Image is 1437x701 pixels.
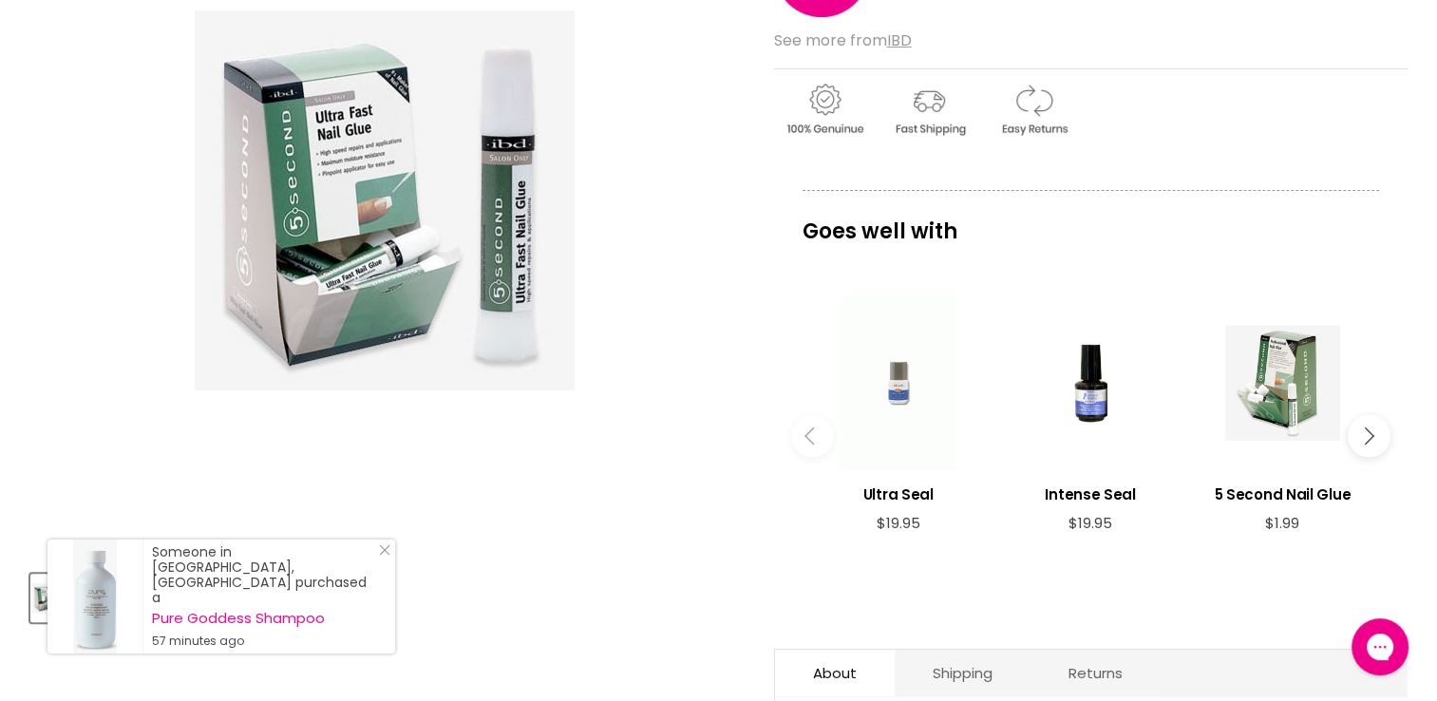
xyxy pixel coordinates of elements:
[371,544,390,563] a: Close Notification
[1342,612,1418,682] iframe: Gorgias live chat messenger
[379,544,390,556] svg: Close Icon
[1068,513,1112,533] span: $19.95
[1030,650,1161,696] a: Returns
[1004,469,1177,515] a: View product:Intense Seal
[30,574,64,622] button: 5 Second Ultra Fast Nail Glue
[803,190,1379,253] p: Goes well with
[47,540,142,654] a: Visit product page
[887,29,912,51] a: IBD
[1196,483,1369,505] h3: 5 Second Nail Glue
[877,513,920,533] span: $19.95
[983,81,1084,139] img: returns.gif
[774,81,875,139] img: genuine.gif
[775,650,895,696] a: About
[152,634,376,649] small: 57 minutes ago
[812,483,985,505] h3: Ultra Seal
[812,469,985,515] a: View product:Ultra Seal
[774,29,912,51] span: See more from
[879,81,979,139] img: shipping.gif
[152,611,376,626] a: Pure Goddess Shampoo
[1196,469,1369,515] a: View product:5 Second Nail Glue
[152,544,376,649] div: Someone in [GEOGRAPHIC_DATA], [GEOGRAPHIC_DATA] purchased a
[28,568,743,622] div: Product thumbnails
[1004,483,1177,505] h3: Intense Seal
[32,576,62,620] img: 5 Second Ultra Fast Nail Glue
[1265,513,1299,533] span: $1.99
[895,650,1030,696] a: Shipping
